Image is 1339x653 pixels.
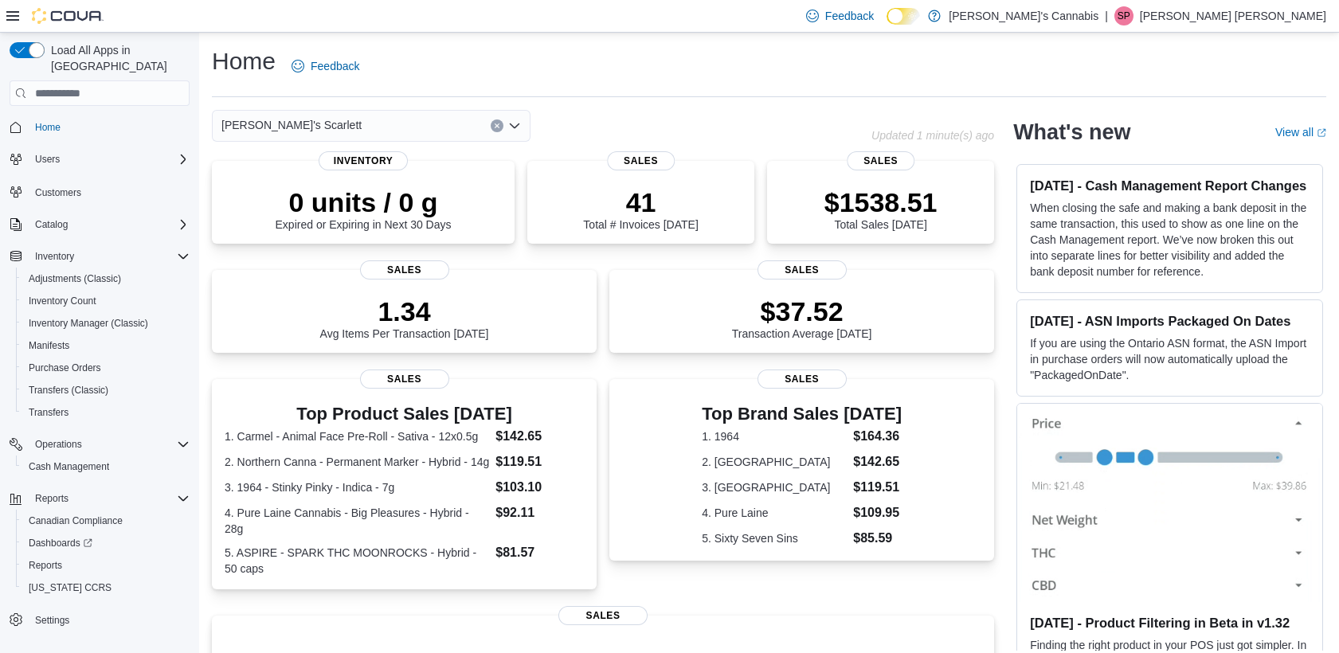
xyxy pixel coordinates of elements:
span: Washington CCRS [22,578,190,597]
span: Canadian Compliance [22,511,190,530]
dt: 4. Pure Laine Cannabis - Big Pleasures - Hybrid - 28g [225,505,489,537]
span: Sales [360,370,449,389]
span: Settings [29,610,190,630]
button: Catalog [3,213,196,236]
button: Reports [16,554,196,577]
button: Reports [29,489,75,508]
dd: $81.57 [495,543,584,562]
span: Feedback [825,8,874,24]
h1: Home [212,45,276,77]
a: Transfers (Classic) [22,381,115,400]
span: Sales [558,606,648,625]
button: Inventory [29,247,80,266]
button: Operations [3,433,196,456]
span: Home [35,121,61,134]
span: Transfers (Classic) [22,381,190,400]
dd: $103.10 [495,478,584,497]
a: View allExternal link [1275,126,1326,139]
a: Inventory Manager (Classic) [22,314,155,333]
a: Dashboards [22,534,99,553]
span: Users [35,153,60,166]
button: Catalog [29,215,74,234]
button: Inventory Count [16,290,196,312]
span: Adjustments (Classic) [22,269,190,288]
p: $37.52 [732,295,872,327]
p: 41 [583,186,698,218]
dd: $92.11 [495,503,584,522]
span: Reports [35,492,69,505]
img: Cova [32,8,104,24]
button: Users [3,148,196,170]
span: Inventory Count [29,295,96,307]
p: $1538.51 [824,186,938,218]
h2: What's new [1013,119,1130,145]
span: Reports [22,556,190,575]
h3: [DATE] - Product Filtering in Beta in v1.32 [1030,615,1310,631]
a: Purchase Orders [22,358,108,377]
button: Operations [29,435,88,454]
button: Adjustments (Classic) [16,268,196,290]
button: Cash Management [16,456,196,478]
span: [PERSON_NAME]'s Scarlett [221,115,362,135]
button: Open list of options [508,119,521,132]
span: Reports [29,559,62,572]
span: Feedback [311,58,359,74]
h3: Top Brand Sales [DATE] [702,405,902,424]
span: Operations [29,435,190,454]
button: Inventory Manager (Classic) [16,312,196,334]
a: Inventory Count [22,291,103,311]
span: Canadian Compliance [29,514,123,527]
dt: 3. 1964 - Stinky Pinky - Indica - 7g [225,479,489,495]
span: Inventory [319,151,408,170]
dt: 1. Carmel - Animal Face Pre-Roll - Sativa - 12x0.5g [225,428,489,444]
h3: [DATE] - ASN Imports Packaged On Dates [1030,313,1310,329]
span: Sales [758,370,847,389]
input: Dark Mode [887,8,920,25]
div: Avg Items Per Transaction [DATE] [320,295,489,340]
button: Customers [3,180,196,203]
span: Sales [607,151,675,170]
p: If you are using the Ontario ASN format, the ASN Import in purchase orders will now automatically... [1030,335,1310,383]
button: Reports [3,487,196,510]
a: Manifests [22,336,76,355]
span: Operations [35,438,82,451]
span: Dashboards [22,534,190,553]
span: Sales [847,151,915,170]
dt: 2. Northern Canna - Permanent Marker - Hybrid - 14g [225,454,489,470]
span: Transfers [29,406,69,419]
svg: External link [1317,128,1326,138]
dt: 2. [GEOGRAPHIC_DATA] [702,454,847,470]
dd: $109.95 [853,503,902,522]
span: Inventory [35,250,74,263]
button: [US_STATE] CCRS [16,577,196,599]
a: Home [29,118,67,137]
button: Transfers (Classic) [16,379,196,401]
a: Dashboards [16,532,196,554]
dt: 4. Pure Laine [702,505,847,521]
p: | [1105,6,1108,25]
p: 0 units / 0 g [276,186,452,218]
span: Purchase Orders [29,362,101,374]
button: Purchase Orders [16,357,196,379]
span: Cash Management [22,457,190,476]
button: Transfers [16,401,196,424]
div: Samantha Puerta Triana [1114,6,1133,25]
p: 1.34 [320,295,489,327]
div: Total # Invoices [DATE] [583,186,698,231]
span: Inventory Manager (Classic) [22,314,190,333]
button: Users [29,150,66,169]
dd: $85.59 [853,529,902,548]
span: Inventory Manager (Classic) [29,317,148,330]
span: Catalog [35,218,68,231]
button: Inventory [3,245,196,268]
div: Expired or Expiring in Next 30 Days [276,186,452,231]
p: [PERSON_NAME] [PERSON_NAME] [1140,6,1326,25]
button: Manifests [16,334,196,357]
span: Sales [360,260,449,280]
span: Dashboards [29,537,92,549]
p: When closing the safe and making a bank deposit in the same transaction, this used to show as one... [1030,200,1310,280]
button: Home [3,115,196,139]
span: Transfers (Classic) [29,384,108,397]
span: Customers [35,186,81,199]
